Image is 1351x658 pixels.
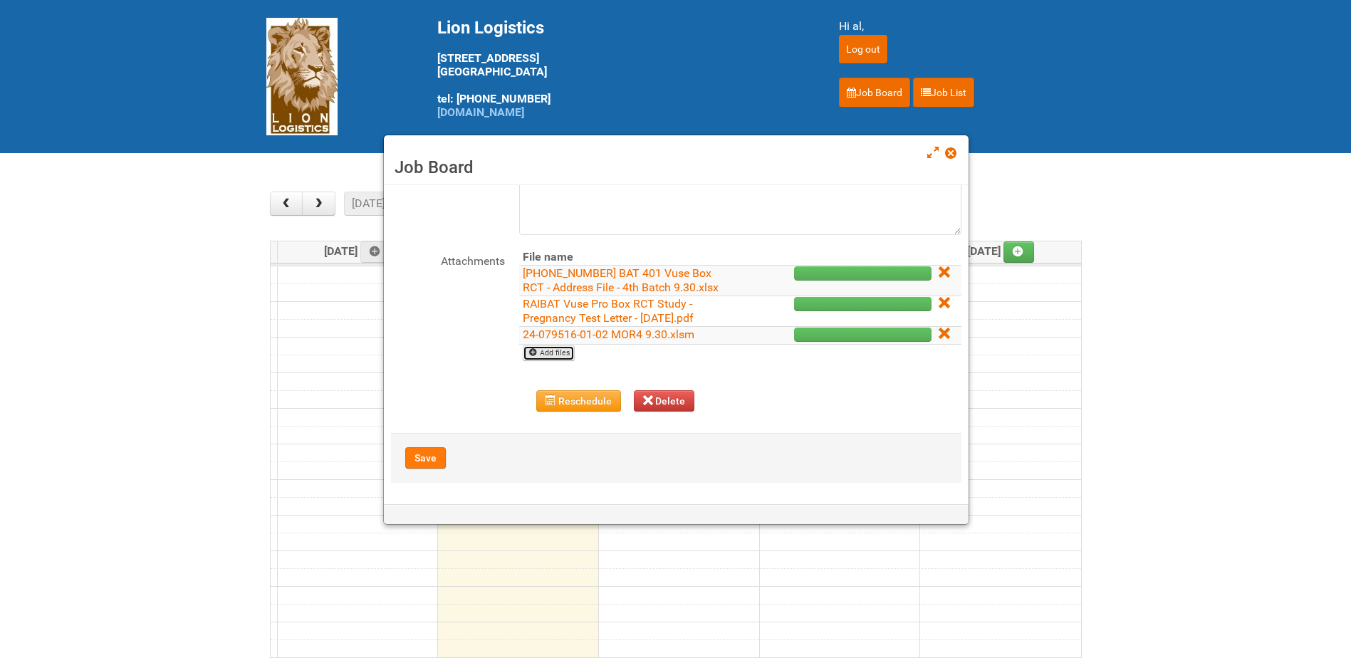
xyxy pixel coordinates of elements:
[266,69,338,83] a: Lion Logistics
[967,244,1035,258] span: [DATE]
[839,78,910,108] a: Job Board
[839,35,887,63] input: Log out
[519,249,738,266] th: File name
[360,241,392,263] a: Add an event
[437,18,544,38] span: Lion Logistics
[437,105,524,119] a: [DOMAIN_NAME]
[523,345,575,361] a: Add files
[405,447,446,469] button: Save
[519,135,961,235] textarea: Will upload address file and MOR in the AM on 9/30.
[324,244,392,258] span: [DATE]
[634,390,695,412] button: Delete
[391,249,505,270] label: Attachments
[523,297,694,325] a: RAIBAT Vuse Pro Box RCT Study - Pregnancy Test Letter - [DATE].pdf
[913,78,974,108] a: Job List
[523,266,719,294] a: [PHONE_NUMBER] BAT 401 Vuse Box RCT - Address File - 4th Batch 9.30.xlsx
[266,18,338,135] img: Lion Logistics
[1003,241,1035,263] a: Add an event
[523,328,694,341] a: 24-079516-01-02 MOR4 9.30.xlsm
[344,192,392,216] button: [DATE]
[437,18,803,119] div: [STREET_ADDRESS] [GEOGRAPHIC_DATA] tel: [PHONE_NUMBER]
[395,157,958,178] h3: Job Board
[839,18,1085,35] div: Hi al,
[536,390,621,412] button: Reschedule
